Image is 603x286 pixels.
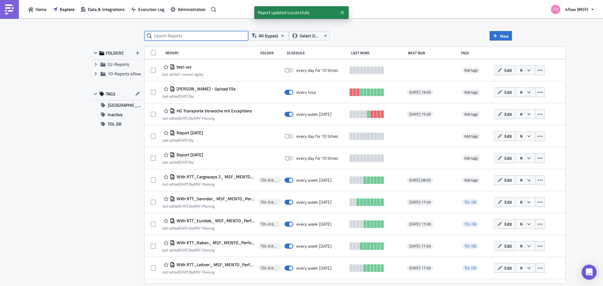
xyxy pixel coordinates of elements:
span: Add tags [462,111,481,117]
span: With RTT_Raben_ MSF_MENTO_Performance Dashboard Carrier_1.1 [175,240,255,246]
span: Edit [504,133,512,139]
time: 2025-08-27T13:32:22Z [179,203,190,209]
span: With RTT_Cargoways 2_ MSF_MENTO_Performance Dashboard Carrier_1.1 [175,174,255,180]
span: Edit [504,221,512,227]
time: 2025-09-17T14:37:10Z [179,115,190,121]
span: Add tags [462,89,481,95]
button: Edit [494,175,515,185]
div: Next Run [408,51,458,55]
span: Edit [504,89,512,95]
img: PushMetrics [4,4,14,14]
span: [DATE] 17:00 [409,200,431,205]
button: Edit [494,109,515,119]
time: 2025-08-27T13:28:56Z [179,225,190,231]
span: Add tags [462,133,481,139]
span: Edit [504,111,512,117]
button: Edit [494,153,515,163]
span: FOLDERS [106,50,124,56]
span: Add tags [462,155,481,161]
time: 2025-09-29T11:17:15Z [179,93,190,99]
span: TDL DB [464,221,476,227]
div: every week on Wednesday [296,243,332,249]
button: Edit [494,219,515,229]
time: 2025-09-16T12:04:38Z [179,159,190,165]
button: Edit [494,87,515,97]
div: every day for 10 times [296,67,338,73]
span: [DATE] 08:00 [409,178,431,183]
span: All (types) [259,32,278,39]
button: Close [338,8,347,17]
div: last edited by [162,160,203,165]
time: 2025-08-27T13:25:50Z [179,247,190,253]
button: Select Owner [289,31,330,40]
span: [DATE] 15:00 [409,112,431,117]
span: Add tags [462,177,481,183]
button: Administration [167,4,209,14]
div: last edited by MSF Planung [162,226,255,230]
span: Report updated successfully [254,6,338,19]
span: Execution Log [138,6,164,13]
span: New [500,33,509,39]
div: Folder [260,51,283,55]
div: every week on Wednesday [296,111,332,117]
span: Report 2025-09-16 [175,152,203,158]
div: every week on Wednesday [296,199,332,205]
span: Inactive [108,110,122,119]
span: With RTT_Sennder_ MSF_MENTO_Performance Dashboard Carrier_1.1 [175,196,255,202]
span: Edit [504,243,512,249]
div: every day for 10 times [296,155,338,161]
span: TDL DB [462,199,479,205]
span: TDL DB [462,243,479,249]
span: [DATE] 19:00 [409,90,431,95]
span: Add tags [464,177,478,183]
span: Add tags [462,67,481,73]
img: Avatar [550,4,561,15]
div: last edited by [162,94,236,99]
div: Open Intercom Messenger [582,265,597,280]
span: TDL DB [464,265,476,271]
span: With RTT_Eurotek_ MSF_MENTO_Performance Dashboard Carrier_1.1 [175,218,255,224]
button: All (types) [248,31,289,40]
span: TDL DB [464,243,476,249]
button: Explore [50,4,78,14]
span: TELI - Leergut - Upload File [175,86,236,92]
span: TDL DB [462,221,479,227]
span: TDL DB [462,265,479,271]
time: 2025-10-06T07:06:02Z [179,71,200,77]
div: last edited by MSF Planung [162,204,255,208]
span: Edit [504,155,512,161]
span: 02-Reports [108,61,129,67]
span: Report 2025-09-16 [175,130,203,136]
span: TDL-Entwicklung [261,178,279,183]
span: TAGS [106,91,116,97]
div: every week on Wednesday [296,265,332,271]
time: 2025-09-16T12:05:22Z [179,137,190,143]
span: Administration [178,6,206,13]
div: every hour [296,89,316,95]
span: Add tags [464,155,478,161]
span: [DATE] 17:00 [409,222,431,227]
span: Add tags [464,89,478,95]
a: Execution Log [128,4,167,14]
div: last edited by MSF Planung [162,248,255,252]
span: HG Transporte Vorwoche mit Exceptions [175,108,252,114]
span: Edit [504,177,512,183]
div: Report [166,51,258,55]
div: last edited by MSF Planung [162,116,252,121]
span: Add tags [464,111,478,117]
button: Home [25,4,50,14]
span: 10-Reports 4flow [108,70,141,77]
span: TDL-Entwicklung [261,200,279,205]
button: Edit [494,131,515,141]
span: Edit [504,265,512,271]
div: every week on Wednesday [296,177,332,183]
span: Edit [504,199,512,205]
div: last edited by MSF Planung [162,182,255,186]
span: Select Owner [300,32,321,39]
span: TDL-Entwicklung [261,244,279,249]
span: TDL-Entwicklung [261,222,279,227]
div: Schedule [287,51,348,55]
span: Home [35,6,46,13]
